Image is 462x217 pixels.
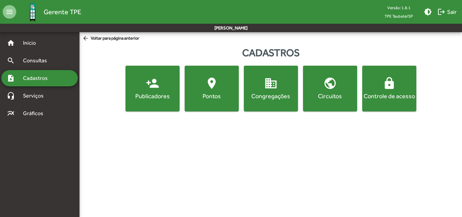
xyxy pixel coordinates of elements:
span: Início [19,39,46,47]
mat-icon: person_add [146,77,159,90]
mat-icon: brightness_medium [424,8,432,16]
mat-icon: logout [437,8,445,16]
mat-icon: domain [264,77,278,90]
span: Consultas [19,57,56,65]
mat-icon: search [7,57,15,65]
mat-icon: public [323,77,337,90]
mat-icon: menu [3,5,16,19]
div: Congregações [245,92,297,100]
mat-icon: note_add [7,74,15,82]
button: Publicadores [125,66,180,111]
span: Gráficos [19,109,52,117]
span: TPE Taubaté/SP [379,12,418,20]
button: Circuitos [303,66,357,111]
div: Controle de acesso [364,92,415,100]
button: Congregações [244,66,298,111]
button: Controle de acesso [362,66,416,111]
span: Voltar para página anterior [82,35,139,42]
span: Sair [437,6,457,18]
mat-icon: home [7,39,15,47]
div: Circuitos [304,92,356,100]
a: Gerente TPE [16,1,81,23]
mat-icon: headset_mic [7,92,15,100]
div: Cadastros [79,45,462,60]
button: Pontos [185,66,239,111]
div: Versão: 1.8.1 [379,3,418,12]
img: Logo [22,1,44,23]
span: Gerente TPE [44,6,81,17]
mat-icon: location_on [205,77,218,90]
div: Pontos [186,92,237,100]
span: Serviços [19,92,53,100]
mat-icon: multiline_chart [7,109,15,117]
mat-icon: lock [383,77,396,90]
span: Cadastros [19,74,56,82]
mat-icon: arrow_back [82,35,91,42]
button: Sair [435,6,459,18]
div: Publicadores [127,92,178,100]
